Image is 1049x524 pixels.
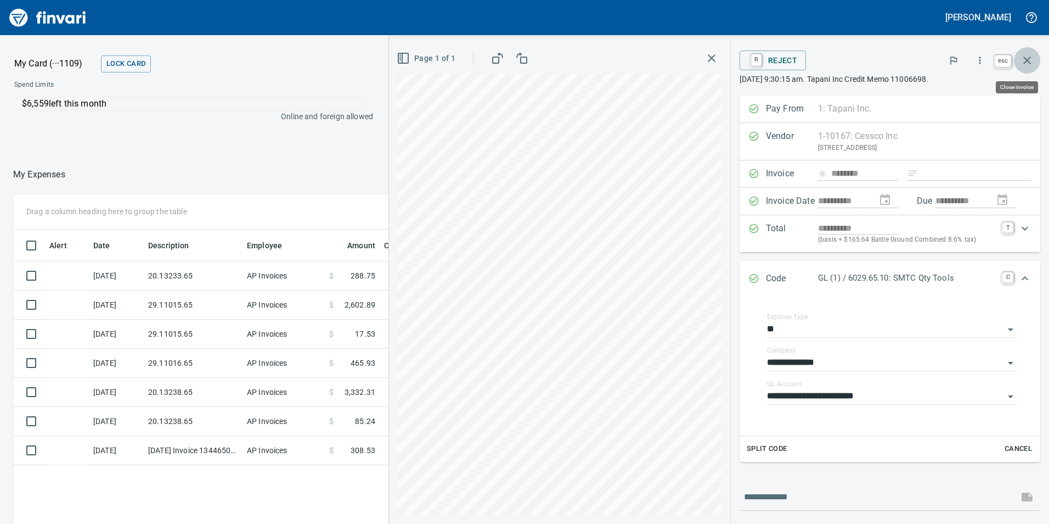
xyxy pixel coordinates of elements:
[1014,484,1040,510] span: This records your message into the invoice and notifies anyone mentioned
[144,436,242,465] td: [DATE] Invoice 13446505-006 from Sunstate Equipment Co (1-30297)
[101,55,151,73] button: Lock Card
[351,358,375,369] span: 465.93
[89,291,144,320] td: [DATE]
[329,270,334,281] span: $
[242,261,325,291] td: AP Invoices
[13,168,65,181] nav: breadcrumb
[89,349,144,378] td: [DATE]
[14,57,97,70] p: My Card (···1109)
[89,378,144,407] td: [DATE]
[995,55,1011,67] a: esc
[351,445,375,456] span: 308.53
[333,239,375,252] span: Amount
[355,328,375,339] span: 17.53
[747,443,787,455] span: Split Code
[345,387,375,398] span: 3,332.31
[818,235,996,246] p: (basis + $165.64 Battle Ground Combined 8.6% tax)
[329,299,334,310] span: $
[1003,443,1033,455] span: Cancel
[345,299,375,310] span: 2,602.89
[144,261,242,291] td: 20.13233.65
[1003,322,1018,337] button: Open
[1003,355,1018,371] button: Open
[740,51,806,70] button: RReject
[1002,272,1013,283] a: C
[89,436,144,465] td: [DATE]
[14,80,212,91] span: Spend Limits
[144,320,242,349] td: 29.11015.65
[766,222,818,246] p: Total
[766,272,818,286] p: Code
[740,215,1040,252] div: Expand
[22,97,366,110] p: $6,559 left this month
[89,407,144,436] td: [DATE]
[384,239,409,252] span: Coding
[968,48,992,73] button: More
[399,52,455,65] span: Page 1 of 1
[740,261,1040,297] div: Expand
[242,349,325,378] td: AP Invoices
[148,239,204,252] span: Description
[148,239,189,252] span: Description
[329,445,334,456] span: $
[767,381,802,387] label: GL Account
[242,291,325,320] td: AP Invoices
[242,378,325,407] td: AP Invoices
[26,206,187,217] p: Drag a column heading here to group the table
[5,111,373,122] p: Online and foreign allowed
[1003,389,1018,404] button: Open
[329,358,334,369] span: $
[144,291,242,320] td: 29.11015.65
[329,387,334,398] span: $
[89,320,144,349] td: [DATE]
[945,12,1011,23] h5: [PERSON_NAME]
[247,239,282,252] span: Employee
[943,9,1014,26] button: [PERSON_NAME]
[242,436,325,465] td: AP Invoices
[144,407,242,436] td: 20.13238.65
[242,407,325,436] td: AP Invoices
[1002,222,1013,233] a: T
[144,378,242,407] td: 20.13238.65
[394,48,460,69] button: Page 1 of 1
[49,239,81,252] span: Alert
[247,239,296,252] span: Employee
[748,51,797,70] span: Reject
[818,272,996,285] p: GL (1) / 6029.65.10: SMTC Qty Tools
[767,347,796,354] label: Company
[767,314,808,320] label: Expense Type
[242,320,325,349] td: AP Invoices
[740,297,1040,462] div: Expand
[13,168,65,181] p: My Expenses
[93,239,125,252] span: Date
[329,416,334,427] span: $
[744,441,790,458] button: Split Code
[751,54,762,66] a: R
[355,416,375,427] span: 85.24
[144,349,242,378] td: 29.11016.65
[93,239,110,252] span: Date
[49,239,67,252] span: Alert
[329,328,334,339] span: $
[1001,441,1036,458] button: Cancel
[351,270,375,281] span: 288.75
[7,4,89,31] img: Finvari
[347,239,375,252] span: Amount
[740,74,1040,85] p: [DATE] 9:30:15 am. Tapani Inc Credit Memo 11006698.
[384,239,424,252] span: Coding
[106,58,145,70] span: Lock Card
[89,261,144,291] td: [DATE]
